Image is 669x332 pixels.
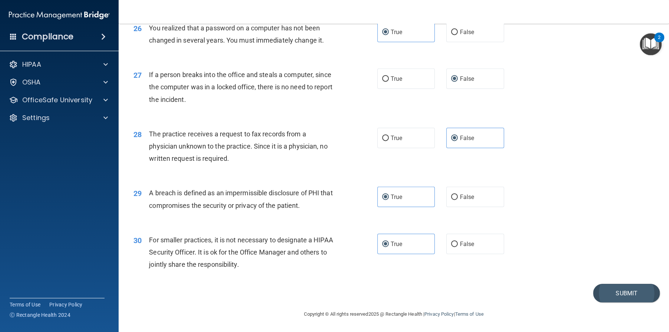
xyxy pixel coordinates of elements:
[382,242,389,247] input: True
[460,193,474,200] span: False
[133,236,142,245] span: 30
[22,113,50,122] p: Settings
[424,311,454,317] a: Privacy Policy
[259,302,529,326] div: Copyright © All rights reserved 2025 @ Rectangle Health | |
[658,37,660,47] div: 2
[451,195,458,200] input: False
[149,71,332,103] span: If a person breaks into the office and steals a computer, since the computer was in a locked offi...
[9,60,108,69] a: HIPAA
[9,8,110,23] img: PMB logo
[391,240,402,248] span: True
[391,135,402,142] span: True
[460,75,474,82] span: False
[632,281,660,309] iframe: Drift Widget Chat Controller
[9,78,108,87] a: OSHA
[10,311,70,319] span: Ⓒ Rectangle Health 2024
[382,136,389,141] input: True
[133,189,142,198] span: 29
[391,75,402,82] span: True
[22,60,41,69] p: HIPAA
[451,136,458,141] input: False
[149,236,333,268] span: For smaller practices, it is not necessary to designate a HIPAA Security Officer. It is ok for th...
[451,30,458,35] input: False
[460,135,474,142] span: False
[382,30,389,35] input: True
[149,24,324,44] span: You realized that a password on a computer has not been changed in several years. You must immedi...
[593,284,660,303] button: Submit
[391,193,402,200] span: True
[49,301,83,308] a: Privacy Policy
[9,113,108,122] a: Settings
[382,76,389,82] input: True
[9,96,108,104] a: OfficeSafe University
[451,76,458,82] input: False
[149,130,327,162] span: The practice receives a request to fax records from a physician unknown to the practice. Since it...
[22,78,41,87] p: OSHA
[10,301,40,308] a: Terms of Use
[149,189,332,209] span: A breach is defined as an impermissible disclosure of PHI that compromises the security or privac...
[460,29,474,36] span: False
[460,240,474,248] span: False
[133,130,142,139] span: 28
[451,242,458,247] input: False
[133,71,142,80] span: 27
[391,29,402,36] span: True
[133,24,142,33] span: 26
[22,31,73,42] h4: Compliance
[640,33,662,55] button: Open Resource Center, 2 new notifications
[455,311,483,317] a: Terms of Use
[382,195,389,200] input: True
[22,96,92,104] p: OfficeSafe University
